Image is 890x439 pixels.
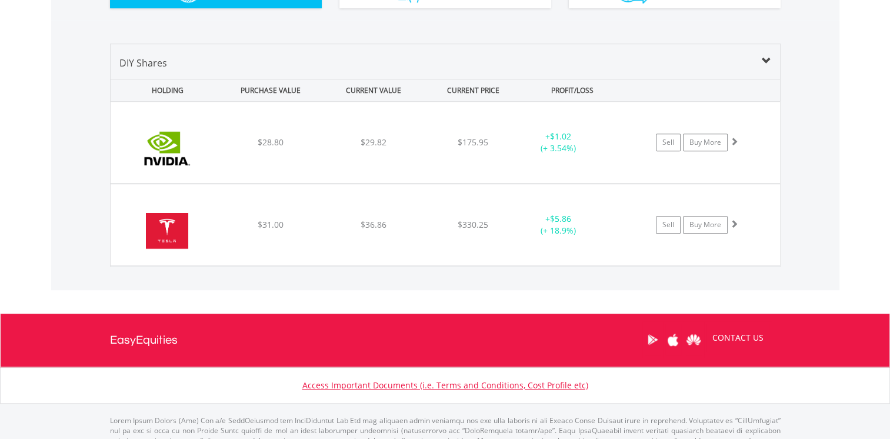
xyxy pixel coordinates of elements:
img: EQU.US.NVDA.png [116,117,218,180]
a: Access Important Documents (i.e. Terms and Conditions, Cost Profile etc) [302,380,588,391]
span: $330.25 [458,219,488,230]
div: + (+ 3.54%) [514,131,603,154]
div: CURRENT PRICE [426,79,519,101]
div: HOLDING [111,79,218,101]
a: Sell [656,134,681,151]
a: Buy More [683,134,728,151]
span: $31.00 [257,219,283,230]
span: $1.02 [550,131,571,142]
a: Google Play [642,321,663,358]
img: EQU.US.TSLA.png [116,199,218,262]
div: + (+ 18.9%) [514,213,603,237]
a: Sell [656,216,681,234]
a: Huawei [684,321,704,358]
a: EasyEquities [110,314,178,367]
div: CURRENT VALUE [324,79,424,101]
span: $36.86 [361,219,386,230]
a: Buy More [683,216,728,234]
div: PROFIT/LOSS [522,79,623,101]
span: $175.95 [458,137,488,148]
span: $5.86 [550,213,571,224]
span: $29.82 [361,137,386,148]
span: $28.80 [257,137,283,148]
span: DIY Shares [119,56,167,69]
a: CONTACT US [704,321,772,354]
div: PURCHASE VALUE [221,79,321,101]
a: Apple [663,321,684,358]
